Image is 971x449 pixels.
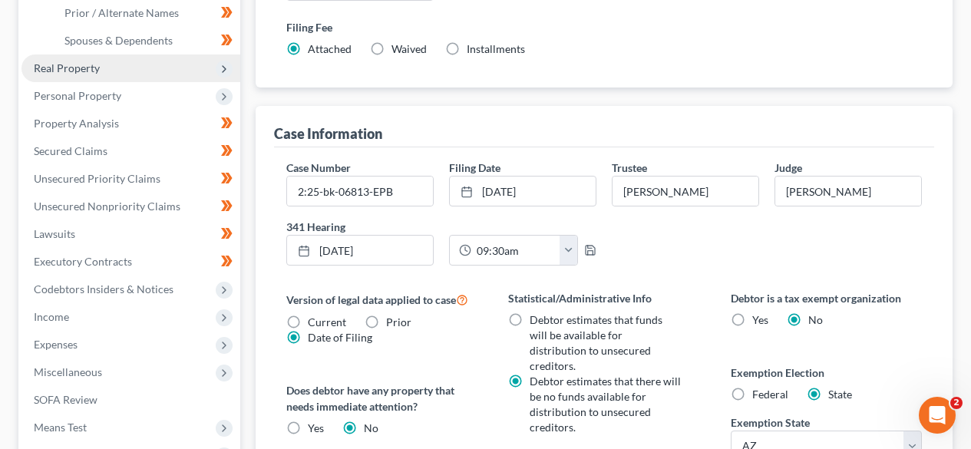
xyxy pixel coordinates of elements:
[287,236,433,265] a: [DATE]
[308,42,352,55] span: Attached
[34,200,180,213] span: Unsecured Nonpriority Claims
[775,177,921,206] input: --
[467,42,525,55] span: Installments
[34,255,132,268] span: Executory Contracts
[21,110,240,137] a: Property Analysis
[64,6,179,19] span: Prior / Alternate Names
[34,338,78,351] span: Expenses
[21,137,240,165] a: Secured Claims
[364,421,378,434] span: No
[34,89,121,102] span: Personal Property
[508,290,699,306] label: Statistical/Administrative Info
[274,124,382,143] div: Case Information
[731,290,922,306] label: Debtor is a tax exempt organization
[612,160,647,176] label: Trustee
[386,315,411,328] span: Prior
[752,313,768,326] span: Yes
[752,388,788,401] span: Federal
[774,160,802,176] label: Judge
[34,393,97,406] span: SOFA Review
[828,388,852,401] span: State
[808,313,823,326] span: No
[286,160,351,176] label: Case Number
[287,177,433,206] input: Enter case number...
[308,331,372,344] span: Date of Filing
[530,375,681,434] span: Debtor estimates that there will be no funds available for distribution to unsecured creditors.
[613,177,758,206] input: --
[34,61,100,74] span: Real Property
[530,313,662,372] span: Debtor estimates that funds will be available for distribution to unsecured creditors.
[471,236,560,265] input: -- : --
[34,282,173,295] span: Codebtors Insiders & Notices
[21,165,240,193] a: Unsecured Priority Claims
[449,160,500,176] label: Filing Date
[52,27,240,54] a: Spouses & Dependents
[286,290,477,309] label: Version of legal data applied to case
[21,193,240,220] a: Unsecured Nonpriority Claims
[21,386,240,414] a: SOFA Review
[34,421,87,434] span: Means Test
[286,382,477,414] label: Does debtor have any property that needs immediate attention?
[391,42,427,55] span: Waived
[21,248,240,276] a: Executory Contracts
[34,117,119,130] span: Property Analysis
[64,34,173,47] span: Spouses & Dependents
[34,144,107,157] span: Secured Claims
[286,19,922,35] label: Filing Fee
[308,315,346,328] span: Current
[34,310,69,323] span: Income
[919,397,956,434] iframe: Intercom live chat
[950,397,963,409] span: 2
[21,220,240,248] a: Lawsuits
[731,365,922,381] label: Exemption Election
[731,414,810,431] label: Exemption State
[450,177,596,206] a: [DATE]
[279,219,604,235] label: 341 Hearing
[34,172,160,185] span: Unsecured Priority Claims
[34,365,102,378] span: Miscellaneous
[34,227,75,240] span: Lawsuits
[308,421,324,434] span: Yes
